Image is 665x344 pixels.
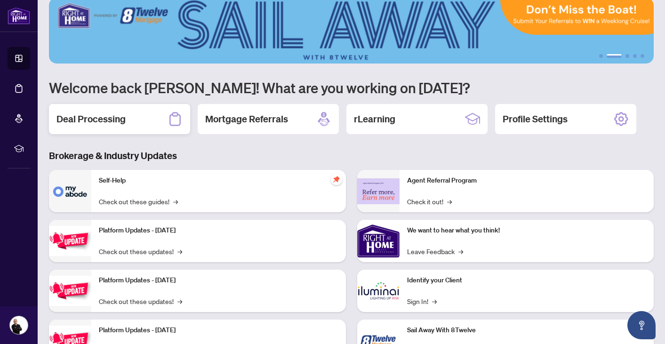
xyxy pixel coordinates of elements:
[503,112,568,126] h2: Profile Settings
[8,7,30,24] img: logo
[607,54,622,58] button: 2
[641,54,644,58] button: 5
[49,170,91,212] img: Self-Help
[177,246,182,256] span: →
[99,275,338,286] p: Platform Updates - [DATE]
[357,270,400,312] img: Identify your Client
[407,246,463,256] a: Leave Feedback→
[49,226,91,256] img: Platform Updates - July 21, 2025
[625,54,629,58] button: 3
[99,246,182,256] a: Check out these updates!→
[354,112,395,126] h2: rLearning
[49,79,654,96] h1: Welcome back [PERSON_NAME]! What are you working on [DATE]?
[10,316,28,334] img: Profile Icon
[331,174,342,185] span: pushpin
[173,196,178,207] span: →
[205,112,288,126] h2: Mortgage Referrals
[407,176,647,186] p: Agent Referral Program
[447,196,452,207] span: →
[407,296,437,306] a: Sign In!→
[627,311,656,339] button: Open asap
[99,225,338,236] p: Platform Updates - [DATE]
[99,296,182,306] a: Check out these updates!→
[407,275,647,286] p: Identify your Client
[407,325,647,336] p: Sail Away With 8Twelve
[407,196,452,207] a: Check it out!→
[99,196,178,207] a: Check out these guides!→
[99,176,338,186] p: Self-Help
[177,296,182,306] span: →
[407,225,647,236] p: We want to hear what you think!
[99,325,338,336] p: Platform Updates - [DATE]
[49,149,654,162] h3: Brokerage & Industry Updates
[633,54,637,58] button: 4
[357,178,400,204] img: Agent Referral Program
[458,246,463,256] span: →
[56,112,126,126] h2: Deal Processing
[357,220,400,262] img: We want to hear what you think!
[432,296,437,306] span: →
[49,276,91,305] img: Platform Updates - July 8, 2025
[599,54,603,58] button: 1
